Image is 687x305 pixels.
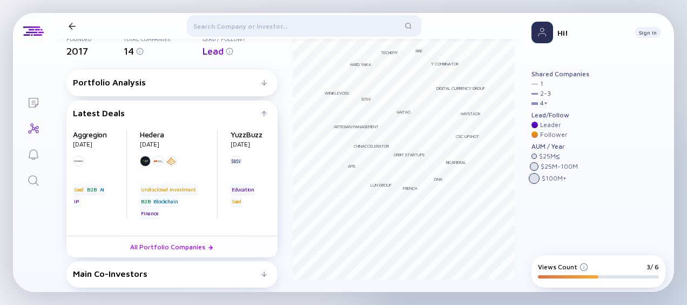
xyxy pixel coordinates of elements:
a: All Portfolio Companies [66,236,278,257]
div: Portfolio Analysis [73,77,261,87]
a: Reminders [13,141,53,167]
span: Lead [203,45,224,57]
div: Chinaccelerator [354,143,389,149]
div: Blockchain [152,196,179,207]
div: CSC Upshot [456,134,479,139]
div: 4 + [540,100,548,107]
a: Hedera [140,130,164,139]
div: SOSV [361,96,371,102]
a: Investor Map [13,115,53,141]
div: B2B [140,196,151,207]
div: AI [99,184,106,195]
div: Hard Yaka [350,62,371,67]
div: $ 25M - 100M [541,163,578,170]
div: Bicameral [446,160,466,165]
div: Digital Currency Group [436,85,485,91]
div: Apis [348,163,355,169]
div: Finance [140,208,159,218]
div: Orbit Startups [394,152,425,157]
div: Haystack [461,111,481,116]
a: Lists [13,89,53,115]
div: Techemy [381,50,398,55]
img: Info for Lead / Follow? [226,48,233,55]
div: $ 25M [539,152,560,160]
button: Sign In [635,27,661,38]
div: Lead/Follow [531,111,589,119]
div: ≤ [556,152,560,160]
div: RRE [416,48,422,54]
div: [DATE] [231,130,271,218]
a: YuzzBuzz [231,130,262,139]
div: French [403,185,417,191]
div: 3/ 6 [646,263,659,271]
div: Winklevoss [325,90,349,96]
div: [DATE] [140,130,218,218]
div: IP [73,196,80,207]
div: 2017 [66,45,124,57]
div: Education [231,184,255,195]
div: Artesian Management [334,124,379,129]
div: Latest Deals [73,108,261,118]
div: Views Count [538,263,588,271]
div: 1 [540,80,543,88]
div: Follower [540,131,568,138]
div: Y Combinator [431,61,459,67]
div: Hi! [557,28,626,37]
div: [DATE] [73,130,127,218]
img: Info for Total Companies [136,48,144,55]
div: Shared Companies [531,70,589,78]
div: B2B [86,184,97,195]
div: $ 100M + [542,175,567,182]
div: DNA [434,176,442,182]
div: AUM / Year [531,143,589,150]
div: Seed [231,196,243,207]
div: Seed [73,184,85,195]
img: Profile Picture [531,22,553,43]
div: Undisclosed Investment [140,184,197,195]
span: 14 [124,45,134,57]
a: Search [13,167,53,193]
div: Leader [540,121,561,129]
div: LUN Group [371,182,392,188]
a: Aggregion [73,130,107,139]
div: Haitao [397,109,410,115]
div: 2 - 3 [540,90,551,97]
div: Founded [66,36,124,42]
div: Main Co-Investors [73,269,261,279]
